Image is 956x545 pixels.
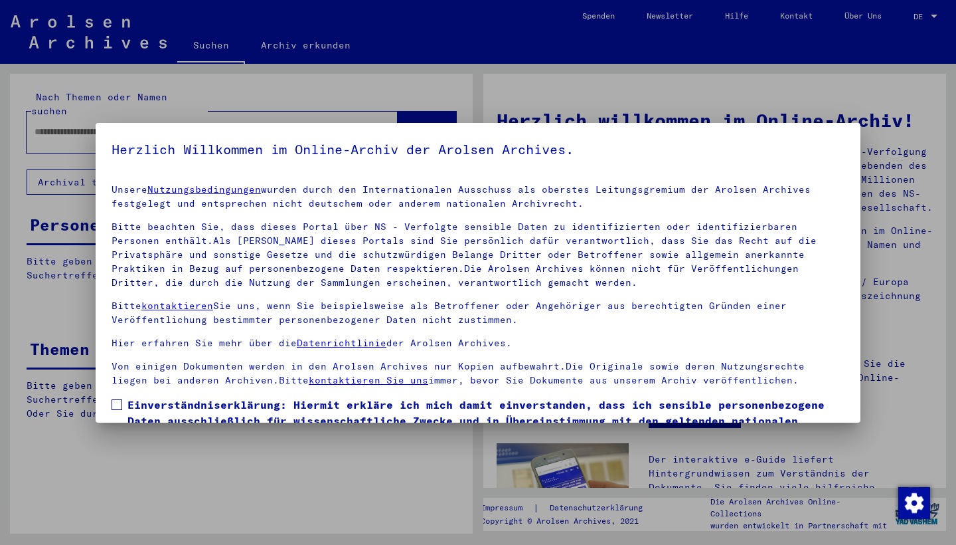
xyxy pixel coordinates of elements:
[297,337,386,349] a: Datenrichtlinie
[112,299,844,327] p: Bitte Sie uns, wenn Sie beispielsweise als Betroffener oder Angehöriger aus berechtigten Gründen ...
[309,374,428,386] a: kontaktieren Sie uns
[112,336,844,350] p: Hier erfahren Sie mehr über die der Arolsen Archives.
[112,220,844,290] p: Bitte beachten Sie, dass dieses Portal über NS - Verfolgte sensible Daten zu identifizierten oder...
[112,360,844,387] p: Von einigen Dokumenten werden in den Arolsen Archives nur Kopien aufbewahrt.Die Originale sowie d...
[147,183,261,195] a: Nutzungsbedingungen
[898,487,930,519] img: Zustimmung ändern
[141,300,213,312] a: kontaktieren
[112,139,844,160] h5: Herzlich Willkommen im Online-Archiv der Arolsen Archives.
[127,397,844,461] span: Einverständniserklärung: Hiermit erkläre ich mich damit einverstanden, dass ich sensible personen...
[112,183,844,211] p: Unsere wurden durch den Internationalen Ausschuss als oberstes Leitungsgremium der Arolsen Archiv...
